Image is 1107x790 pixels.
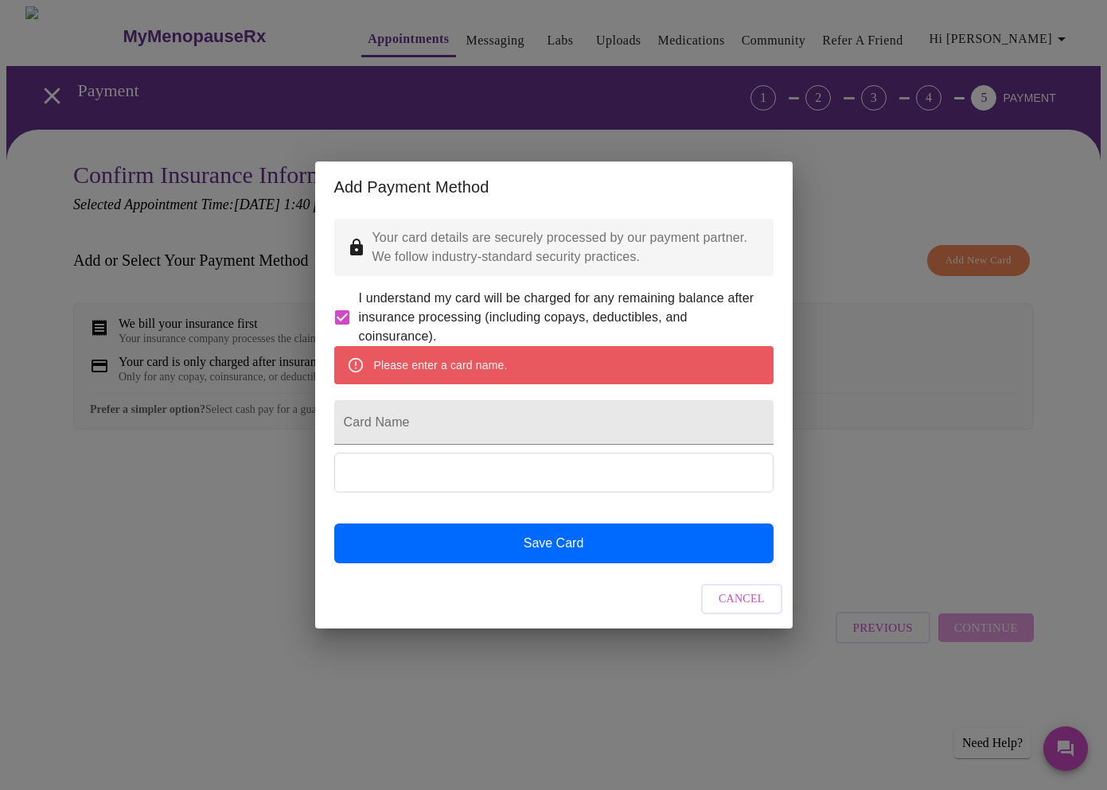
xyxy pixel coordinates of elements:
[335,453,773,492] iframe: Secure Credit Card Form
[372,228,761,267] p: Your card details are securely processed by our payment partner. We follow industry-standard secu...
[334,174,774,200] h2: Add Payment Method
[719,590,765,609] span: Cancel
[374,351,508,379] div: Please enter a card name.
[701,584,782,615] button: Cancel
[334,523,774,563] button: Save Card
[359,289,761,346] span: I understand my card will be charged for any remaining balance after insurance processing (includ...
